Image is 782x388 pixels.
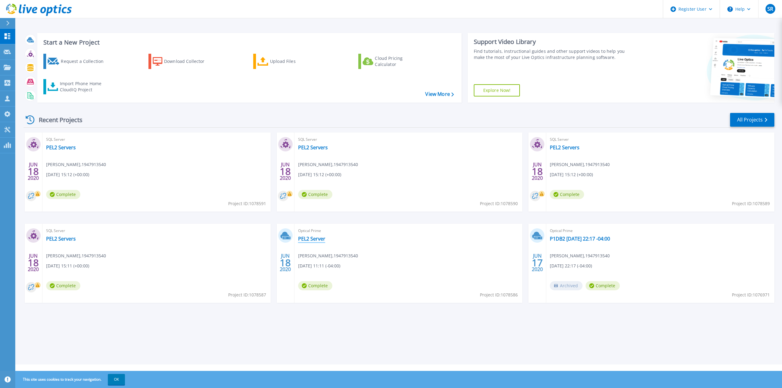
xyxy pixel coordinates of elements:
a: Explore Now! [474,84,520,96]
span: [DATE] 15:11 (+00:00) [46,263,89,269]
span: This site uses cookies to track your navigation. [17,374,125,385]
a: PEL2 Servers [298,144,328,150]
span: 18 [280,260,291,265]
a: PEL2 Servers [46,144,76,150]
h3: Start a New Project [43,39,454,46]
button: OK [108,374,125,385]
div: JUN 2020 [280,160,291,183]
a: PEL2 Servers [550,144,579,150]
span: 18 [280,169,291,174]
span: Complete [298,190,332,199]
div: JUN 2020 [27,252,39,274]
div: Import Phone Home CloudIQ Project [60,81,108,93]
a: Request a Collection [43,54,111,69]
span: SQL Server [550,136,771,143]
span: Archived [550,281,583,290]
span: [PERSON_NAME] , 1947913540 [46,252,106,259]
a: Cloud Pricing Calculator [358,54,426,69]
span: Project ID: 1078587 [228,292,266,298]
div: Find tutorials, instructional guides and other support videos to help you make the most of your L... [474,48,632,60]
div: Support Video Library [474,38,632,46]
span: SR [767,6,773,11]
span: Optical Prime [550,227,771,234]
span: [PERSON_NAME] , 1947913540 [298,161,358,168]
span: [DATE] 15:12 (+00:00) [298,171,341,178]
span: Complete [298,281,332,290]
span: Complete [586,281,620,290]
div: JUN 2020 [280,252,291,274]
span: [PERSON_NAME] , 1947913540 [550,252,610,259]
div: Upload Files [270,55,319,67]
a: View More [425,91,454,97]
span: Project ID: 1076971 [732,292,770,298]
a: PEL2 Server [298,236,325,242]
span: 18 [28,260,39,265]
span: SQL Server [298,136,519,143]
span: 18 [532,169,543,174]
span: [DATE] 15:12 (+00:00) [46,171,89,178]
span: [DATE] 22:17 (-04:00) [550,263,592,269]
span: Project ID: 1078586 [480,292,518,298]
div: Request a Collection [61,55,110,67]
div: Recent Projects [24,112,91,127]
span: Project ID: 1078591 [228,200,266,207]
span: Optical Prime [298,227,519,234]
span: [PERSON_NAME] , 1947913540 [46,161,106,168]
span: Complete [46,281,80,290]
span: SQL Server [46,227,267,234]
a: All Projects [730,113,774,127]
span: 18 [28,169,39,174]
a: Download Collector [148,54,217,69]
span: [DATE] 15:12 (+00:00) [550,171,593,178]
a: P1DB2 [DATE] 22:17 -04:00 [550,236,610,242]
div: Download Collector [164,55,213,67]
a: Upload Files [253,54,321,69]
span: [PERSON_NAME] , 1947913540 [550,161,610,168]
span: SQL Server [46,136,267,143]
div: JUN 2020 [532,160,543,183]
span: Project ID: 1078590 [480,200,518,207]
span: [DATE] 11:11 (-04:00) [298,263,340,269]
span: 17 [532,260,543,265]
div: Cloud Pricing Calculator [375,55,424,67]
div: JUN 2020 [27,160,39,183]
div: JUN 2020 [532,252,543,274]
span: Project ID: 1078589 [732,200,770,207]
span: Complete [46,190,80,199]
a: PEL2 Servers [46,236,76,242]
span: [PERSON_NAME] , 1947913540 [298,252,358,259]
span: Complete [550,190,584,199]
